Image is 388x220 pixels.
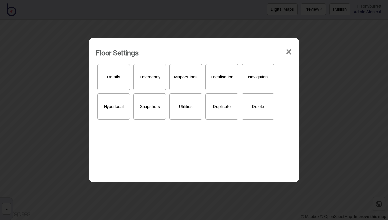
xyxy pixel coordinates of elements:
span: × [285,41,292,63]
button: Navigation [242,64,274,90]
div: Floor Settings [96,46,139,60]
button: Details [97,64,130,90]
button: MapSettings [169,64,202,90]
button: Duplicate [205,93,238,120]
button: Hyperlocal [97,93,130,120]
button: Utilities [169,93,202,120]
button: Localisation [205,64,238,90]
button: Emergency [133,64,166,90]
button: Snapshots [133,93,166,120]
button: Delete [242,93,274,120]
